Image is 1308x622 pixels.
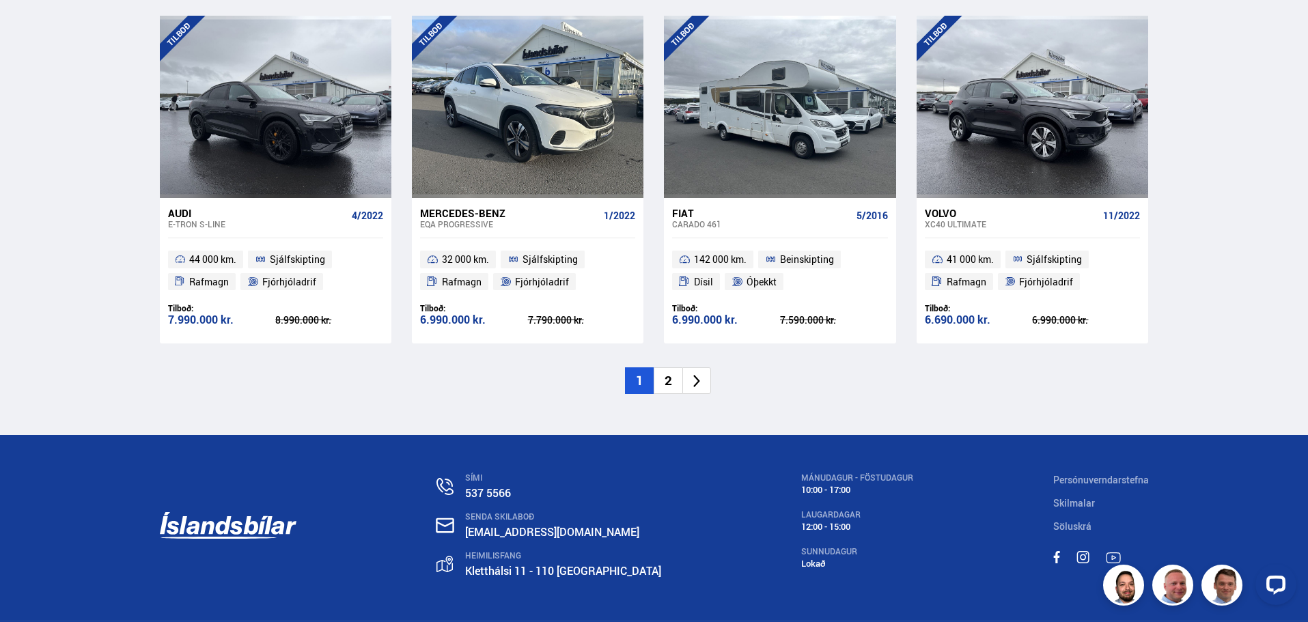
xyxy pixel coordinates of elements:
div: SÍMI [465,473,661,483]
div: 6.990.000 kr. [1032,315,1140,325]
img: n0V2lOsqF3l1V2iz.svg [436,478,454,495]
a: Söluskrá [1053,520,1091,533]
span: Sjálfskipting [523,251,578,268]
span: Fjórhjóladrif [262,274,316,290]
div: Lokað [801,559,913,569]
div: 12:00 - 15:00 [801,522,913,532]
li: 1 [625,367,654,394]
div: Tilboð: [672,303,780,313]
span: 4/2022 [352,210,383,221]
div: Tilboð: [168,303,276,313]
span: 32 000 km. [442,251,489,268]
div: LAUGARDAGAR [801,510,913,520]
span: Óþekkt [747,274,777,290]
img: siFngHWaQ9KaOqBr.png [1154,567,1195,608]
div: 6.690.000 kr. [925,314,1033,326]
div: MÁNUDAGUR - FÖSTUDAGUR [801,473,913,483]
a: Kletthálsi 11 - 110 [GEOGRAPHIC_DATA] [465,563,661,578]
div: SENDA SKILABOÐ [465,512,661,522]
div: Volvo [925,207,1098,219]
span: 41 000 km. [947,251,994,268]
div: SUNNUDAGUR [801,547,913,556]
div: e-tron S-LINE [168,219,346,229]
span: Rafmagn [947,274,986,290]
div: XC40 ULTIMATE [925,219,1098,229]
div: Fiat [672,207,850,219]
a: Fiat Carado 461 5/2016 142 000 km. Beinskipting Dísil Óþekkt Tilboð: 6.990.000 kr. 7.590.000 kr. [664,198,895,344]
div: 6.990.000 kr. [672,314,780,326]
a: Persónuverndarstefna [1053,473,1149,486]
div: Tilboð: [925,303,1033,313]
span: Sjálfskipting [1027,251,1082,268]
span: Fjórhjóladrif [515,274,569,290]
a: Volvo XC40 ULTIMATE 11/2022 41 000 km. Sjálfskipting Rafmagn Fjórhjóladrif Tilboð: 6.690.000 kr. ... [917,198,1148,344]
span: Fjórhjóladrif [1019,274,1073,290]
li: 2 [654,367,682,394]
div: Carado 461 [672,219,850,229]
span: Beinskipting [780,251,834,268]
span: 1/2022 [604,210,635,221]
div: 7.990.000 kr. [168,314,276,326]
div: 6.990.000 kr. [420,314,528,326]
img: FbJEzSuNWCJXmdc-.webp [1203,567,1244,608]
span: Sjálfskipting [270,251,325,268]
a: Mercedes-Benz EQA PROGRESSIVE 1/2022 32 000 km. Sjálfskipting Rafmagn Fjórhjóladrif Tilboð: 6.990... [412,198,643,344]
a: Skilmalar [1053,496,1095,509]
a: 537 5566 [465,485,511,500]
span: Dísil [694,274,713,290]
a: [EMAIL_ADDRESS][DOMAIN_NAME] [465,524,639,539]
img: nhp88E3Fdnt1Opn2.png [1105,567,1146,608]
div: Audi [168,207,346,219]
div: EQA PROGRESSIVE [420,219,598,229]
iframe: LiveChat chat widget [1244,559,1302,616]
span: 142 000 km. [694,251,747,268]
div: 7.790.000 kr. [528,315,636,325]
a: Audi e-tron S-LINE 4/2022 44 000 km. Sjálfskipting Rafmagn Fjórhjóladrif Tilboð: 7.990.000 kr. 8.... [160,198,391,344]
div: HEIMILISFANG [465,551,661,561]
span: Rafmagn [189,274,229,290]
div: Tilboð: [420,303,528,313]
div: 7.590.000 kr. [780,315,888,325]
span: 44 000 km. [189,251,236,268]
span: Rafmagn [442,274,482,290]
span: 11/2022 [1103,210,1140,221]
img: nHj8e-n-aHgjukTg.svg [436,518,454,533]
span: 5/2016 [857,210,888,221]
div: 8.990.000 kr. [275,315,383,325]
div: 10:00 - 17:00 [801,485,913,495]
div: Mercedes-Benz [420,207,598,219]
img: gp4YpyYFnEr45R34.svg [436,556,453,573]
